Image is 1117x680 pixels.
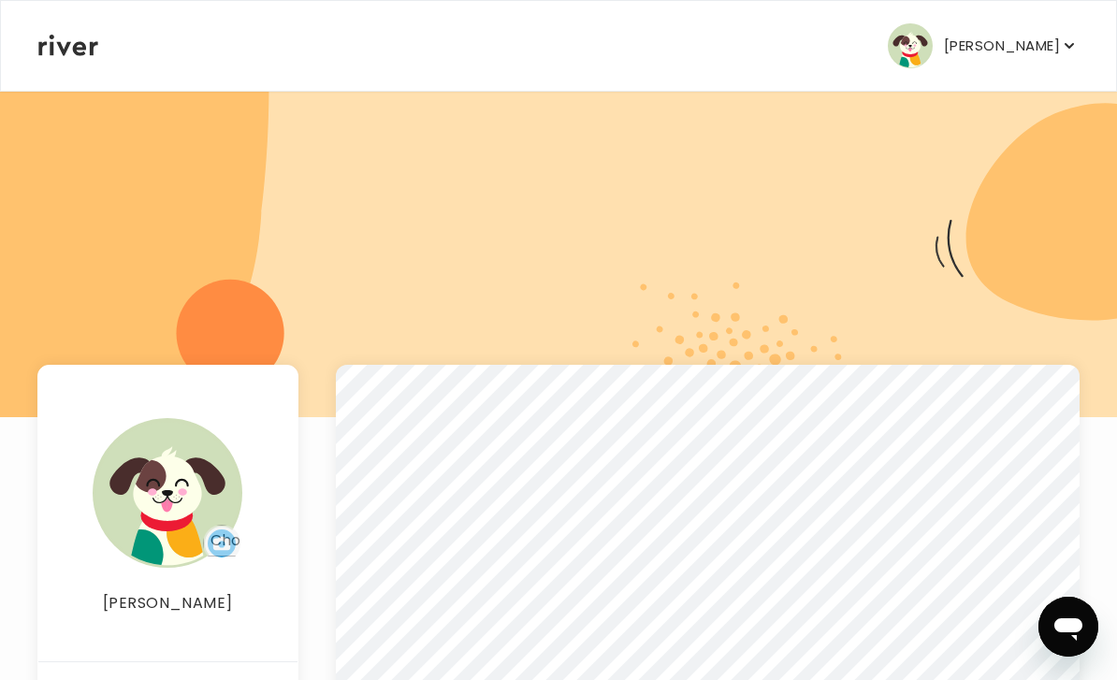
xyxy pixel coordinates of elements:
[1038,597,1098,657] iframe: Button to launch messaging window
[38,590,297,616] p: [PERSON_NAME]
[944,33,1060,59] p: [PERSON_NAME]
[888,23,1079,68] button: user avatar[PERSON_NAME]
[93,418,242,568] img: user avatar
[888,23,933,68] img: user avatar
